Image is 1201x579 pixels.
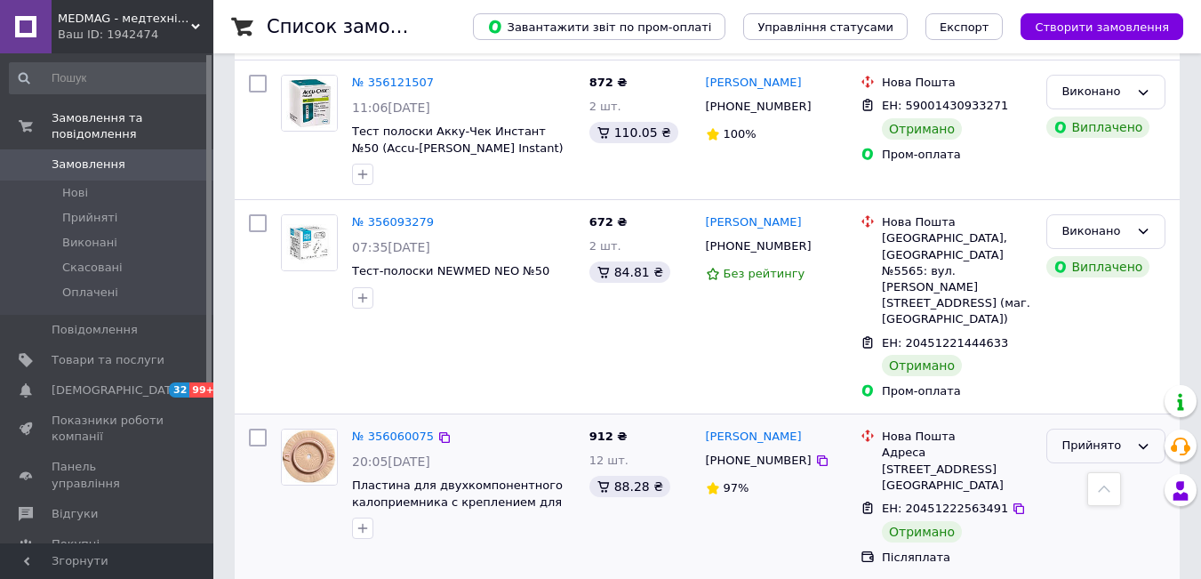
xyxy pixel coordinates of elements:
[473,13,725,40] button: Завантажити звіт по пром-оплаті
[882,445,1032,494] div: Адреса [STREET_ADDRESS] [GEOGRAPHIC_DATA]
[1046,117,1149,138] div: Виплачено
[282,76,337,131] img: Фото товару
[882,336,1008,350] span: ЕН: 20451221444633
[1035,20,1169,34] span: Створити замовлення
[52,352,164,368] span: Товари та послуги
[706,214,802,231] a: [PERSON_NAME]
[281,75,338,132] a: Фото товару
[882,355,962,376] div: Отримано
[882,521,962,543] div: Отримано
[189,382,219,398] span: 99+
[282,430,336,485] img: Фото товару
[62,210,117,226] span: Прийняті
[352,240,430,254] span: 07:35[DATE]
[940,20,989,34] span: Експорт
[62,185,88,201] span: Нові
[882,99,1008,112] span: ЕН: 59001430933271
[1061,83,1129,101] div: Виконано
[352,478,563,525] a: Пластина для двухкомпонентного калоприемника с креплением для пояса Coloplast 1776
[1021,13,1183,40] button: Створити замовлення
[589,122,678,143] div: 110.05 ₴
[1061,437,1129,455] div: Прийнято
[743,13,908,40] button: Управління статусами
[706,100,812,113] span: [PHONE_NUMBER]
[724,481,749,495] span: 97%
[62,235,117,251] span: Виконані
[589,239,621,253] span: 2 шт.
[352,76,434,89] a: № 356121507
[58,27,213,43] div: Ваш ID: 1942474
[589,430,628,443] span: 912 ₴
[352,125,564,155] a: Тест полоски Акку-Чек Инстант №50 (Accu-[PERSON_NAME] Instant)
[52,413,164,445] span: Показники роботи компанії
[281,214,338,271] a: Фото товару
[282,215,337,270] img: Фото товару
[925,13,1004,40] button: Експорт
[882,118,962,140] div: Отримано
[52,322,138,338] span: Повідомлення
[352,101,430,115] span: 11:06[DATE]
[882,383,1032,399] div: Пром-оплата
[1003,20,1183,33] a: Створити замовлення
[882,429,1032,445] div: Нова Пошта
[706,239,812,253] span: [PHONE_NUMBER]
[487,19,711,35] span: Завантажити звіт по пром-оплаті
[882,230,1032,327] div: [GEOGRAPHIC_DATA], [GEOGRAPHIC_DATA] №5565: вул. [PERSON_NAME][STREET_ADDRESS] (маг. [GEOGRAPHIC_...
[62,260,123,276] span: Скасовані
[52,506,98,522] span: Відгуки
[724,127,757,141] span: 100%
[1046,256,1149,277] div: Виплачено
[267,16,447,37] h1: Список замовлень
[1061,222,1129,241] div: Виконано
[882,214,1032,230] div: Нова Пошта
[882,147,1032,163] div: Пром-оплата
[352,430,434,443] a: № 356060075
[9,62,210,94] input: Пошук
[52,459,164,491] span: Панель управління
[589,100,621,113] span: 2 шт.
[352,215,434,229] a: № 356093279
[706,454,812,467] span: [PHONE_NUMBER]
[589,476,670,497] div: 88.28 ₴
[62,285,118,301] span: Оплачені
[706,429,802,446] a: [PERSON_NAME]
[169,382,189,398] span: 32
[281,429,338,486] a: Фото товару
[52,536,100,552] span: Покупці
[589,215,628,229] span: 672 ₴
[352,454,430,469] span: 20:05[DATE]
[352,264,549,277] a: Тест-полоски NEWMED NEO №50
[52,110,213,142] span: Замовлення та повідомлення
[52,382,183,398] span: [DEMOGRAPHIC_DATA]
[589,454,629,467] span: 12 шт.
[882,502,1008,515] span: ЕН: 20451222563491
[724,267,805,280] span: Без рейтингу
[757,20,893,34] span: Управління статусами
[882,550,1032,566] div: Післяплата
[52,157,125,173] span: Замовлення
[58,11,191,27] span: MEDMAG - медтехніка для всієї родини
[589,261,670,283] div: 84.81 ₴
